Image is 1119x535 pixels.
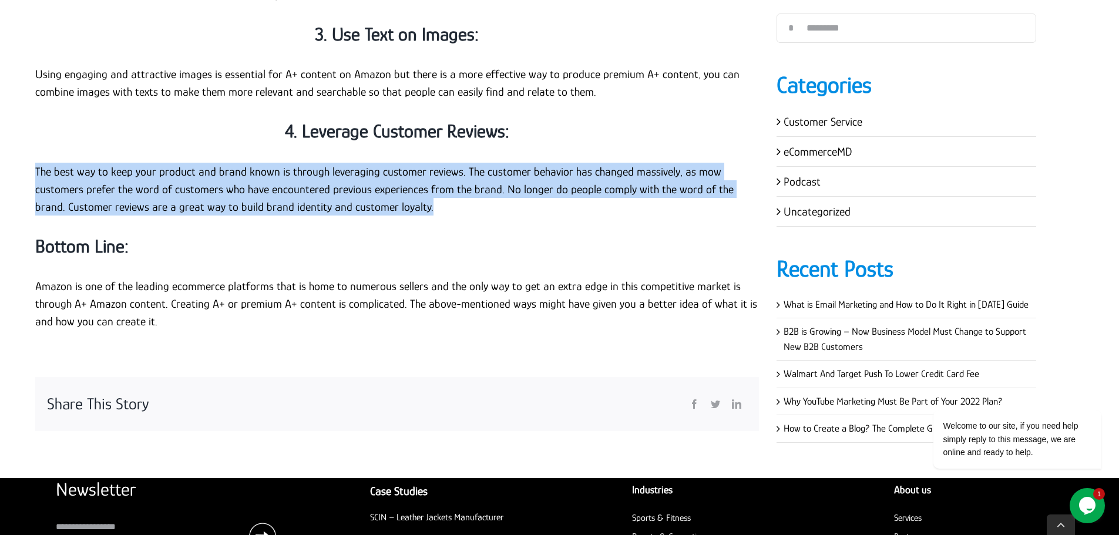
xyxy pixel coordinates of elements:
h4: Share This Story [47,393,149,415]
a: Industries [632,484,673,496]
a: B2B is Growing – Now Business Model Must Change to Support New B2B Customers [784,326,1026,352]
a: eCommerceMD [784,145,852,158]
a: About us [894,484,931,496]
a: Twitter [705,396,726,412]
iframe: chat widget [1070,488,1107,523]
a: Uncategorized [784,205,851,218]
strong: Bottom Line: [35,235,129,257]
h4: Recent Posts [777,253,1037,285]
a: Case Studies [370,484,428,497]
strong: 4. Leverage Customer Reviews: [285,120,509,142]
a: Walmart And Target Push To Lower Credit Card Fee [784,368,979,379]
input: Search [777,14,806,43]
input: Search... [777,14,1037,43]
p: The best way to keep your product and brand known is through leveraging customer reviews. The cus... [35,163,759,216]
a: Why YouTube Marketing Must Be Part of Your 2022 Plan? [784,396,1003,407]
a: SCIN – Leather Jackets Manufacturer [370,512,503,523]
a: Facebook [684,396,705,412]
strong: 3. Use Text on Images: [315,23,479,45]
a: What is Email Marketing and How to Do It Right in [DATE] Guide [784,299,1029,310]
a: Services [894,513,922,523]
h2: Newsletter [56,478,277,500]
a: LinkedIn [726,396,747,412]
h4: Categories [777,69,1037,101]
a: Podcast [784,175,821,188]
p: Using engaging and attractive images is essential for A+ content on Amazon but there is a more ef... [35,65,759,100]
iframe: chat widget [896,304,1107,482]
a: How to Create a Blog? The Complete Guide [784,423,949,434]
a: Customer Service [784,115,862,128]
p: Amazon is one of the leading ecommerce platforms that is home to numerous sellers and the only wa... [35,277,759,330]
a: Sports & Fitness [632,513,691,523]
